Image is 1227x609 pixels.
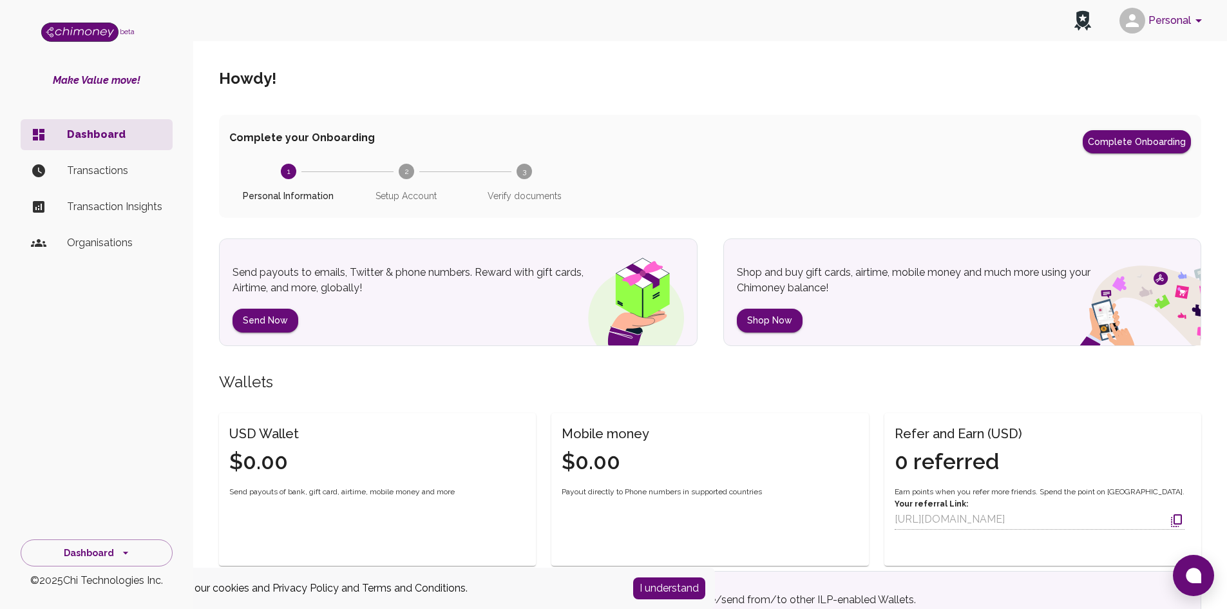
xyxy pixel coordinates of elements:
[16,581,614,596] div: By using this site, you are agreeing to our cookies and and .
[522,167,526,176] text: 3
[362,582,466,594] a: Terms and Conditions
[120,28,135,35] span: beta
[471,189,578,202] span: Verify documents
[229,486,455,499] span: Send payouts of bank, gift card, airtime, mobile money and more
[562,449,649,476] h4: $0.00
[234,189,342,202] span: Personal Information
[67,199,162,215] p: Transaction Insights
[352,189,460,202] span: Setup Account
[67,127,162,142] p: Dashboard
[219,372,1201,392] h5: Wallets
[219,68,276,89] h5: Howdy !
[633,577,705,599] button: Accept cookies
[895,499,968,508] strong: Your referral Link:
[41,23,119,42] img: Logo
[895,486,1184,530] div: Earn points when you refer more friends. Spend the point on [GEOGRAPHIC_DATA].
[229,449,299,476] h4: $0.00
[272,582,339,594] a: Privacy Policy
[895,423,1022,444] h6: Refer and Earn (USD)
[67,235,162,251] p: Organisations
[404,167,408,176] text: 2
[1173,555,1214,596] button: Open chat window
[21,539,173,567] button: Dashboard
[229,130,375,153] span: Complete your Onboarding
[562,486,762,499] span: Payout directly to Phone numbers in supported countries
[1083,130,1191,153] button: Complete Onboarding
[562,423,649,444] h6: Mobile money
[565,249,697,345] img: gift box
[895,449,1022,476] h4: 0 referred
[1046,251,1201,345] img: social spend
[67,163,162,179] p: Transactions
[1114,4,1212,37] button: account of current user
[229,423,299,444] h6: USD Wallet
[287,167,290,176] text: 1
[737,309,803,333] button: Shop Now
[737,265,1113,296] p: Shop and buy gift cards, airtime, mobile money and much more using your Chimoney balance!
[233,265,609,296] p: Send payouts to emails, Twitter & phone numbers. Reward with gift cards, Airtime, and more, globa...
[233,309,298,333] button: Send Now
